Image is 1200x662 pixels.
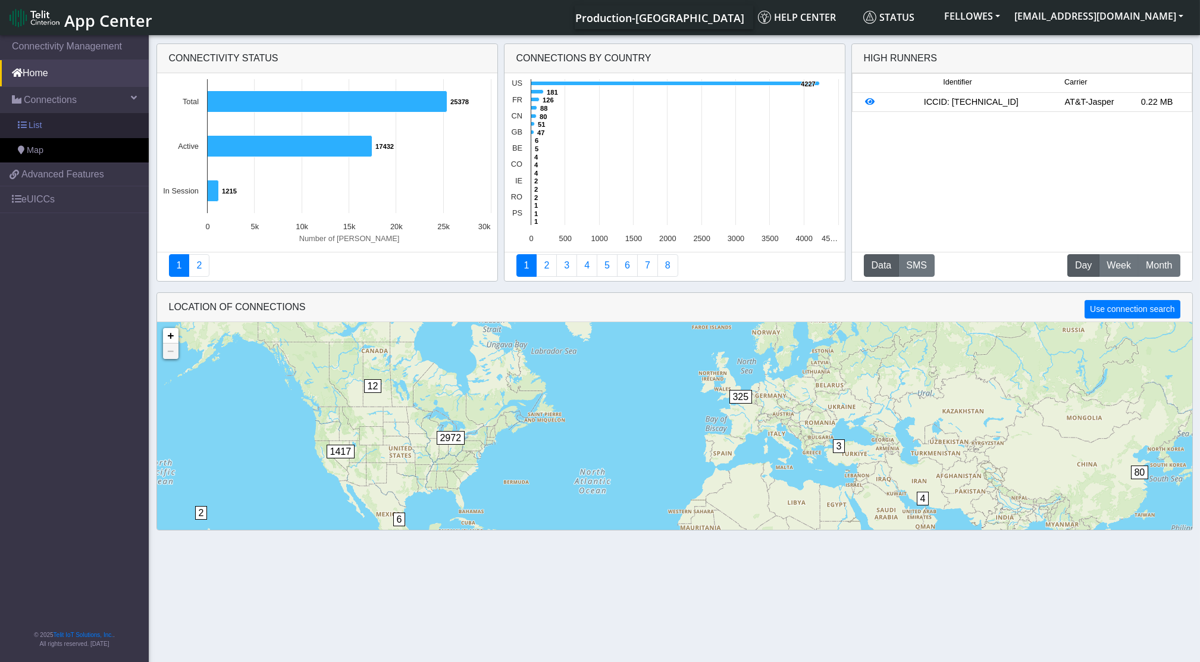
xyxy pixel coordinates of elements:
span: 2972 [437,431,465,445]
a: Connections By Carrier [576,254,597,277]
a: Telit IoT Solutions, Inc. [54,632,113,638]
text: CN [511,111,522,120]
span: 3 [833,439,845,453]
a: Status [859,5,937,29]
span: 4 [917,492,929,505]
a: 14 Days Trend [617,254,638,277]
text: 1000 [591,234,607,243]
text: 4 [534,161,538,168]
span: Status [863,11,914,24]
span: App Center [64,10,152,32]
text: 20k [390,222,403,231]
text: 1500 [625,234,641,243]
span: Connections [24,93,77,107]
button: Day [1067,254,1099,277]
span: 325 [729,390,753,404]
text: CO [510,160,522,168]
img: status.svg [863,11,876,24]
div: 4 [917,492,929,527]
text: 2000 [659,234,676,243]
span: Day [1075,258,1092,273]
img: knowledge.svg [758,11,771,24]
a: Zero Session [637,254,658,277]
text: 17432 [375,143,394,150]
text: IE [515,176,522,185]
text: Number of [PERSON_NAME] [299,234,399,243]
text: RO [510,192,522,201]
text: US [512,79,522,88]
text: PS [512,208,522,217]
text: 181 [547,89,558,96]
text: 4000 [795,234,812,243]
nav: Summary paging [169,254,485,277]
text: 126 [543,96,554,104]
span: Identifier [943,77,972,88]
text: 88 [540,105,547,112]
div: Connectivity status [157,44,497,73]
text: 2500 [693,234,710,243]
img: logo-telit-cinterion-gw-new.png [10,8,59,27]
span: Map [27,144,43,157]
span: 1417 [327,445,355,458]
text: 45… [822,234,838,243]
text: 2 [534,177,538,185]
a: Usage per Country [556,254,577,277]
text: 25k [437,222,450,231]
text: 0 [205,222,209,231]
span: Help center [758,11,836,24]
text: 1 [534,218,538,225]
span: 80 [1131,466,1149,479]
div: AT&T-Jasper [1055,96,1123,109]
text: In Session [163,186,199,195]
text: GB [511,127,522,136]
a: Carrier [536,254,557,277]
span: Week [1107,258,1131,273]
a: Zoom out [163,344,178,359]
a: Zoom in [163,328,178,344]
text: 4227 [801,80,816,88]
div: ICCID: [TECHNICAL_ID] [886,96,1055,109]
text: 4 [534,154,538,161]
a: App Center [10,5,151,30]
text: Active [178,142,199,151]
span: Production-[GEOGRAPHIC_DATA] [575,11,744,25]
text: 2 [534,186,538,193]
text: 3500 [762,234,778,243]
text: 30k [478,222,490,231]
button: [EMAIL_ADDRESS][DOMAIN_NAME] [1007,5,1190,27]
div: Connections By Country [505,44,845,73]
text: 5 [535,145,538,152]
button: Use connection search [1085,300,1180,318]
button: Week [1099,254,1139,277]
button: SMS [898,254,935,277]
button: Month [1138,254,1180,277]
button: FELLOWES [937,5,1007,27]
a: Connections By Country [516,254,537,277]
div: High Runners [864,51,938,65]
text: 2 [534,194,538,201]
a: Usage by Carrier [597,254,618,277]
text: FR [512,95,522,104]
a: Deployment status [189,254,209,277]
span: Carrier [1064,77,1087,88]
text: 5k [250,222,259,231]
text: 500 [559,234,571,243]
div: LOCATION OF CONNECTIONS [157,293,1192,322]
text: 25378 [450,98,469,105]
text: 80 [540,113,547,120]
a: Your current platform instance [575,5,744,29]
button: Data [864,254,900,277]
text: 10k [296,222,308,231]
text: 1 [534,210,538,217]
text: 47 [537,129,544,136]
text: 0 [529,234,533,243]
text: 1 [534,202,538,209]
span: 2 [195,506,208,520]
span: List [29,119,42,132]
span: 6 [393,513,406,526]
span: Month [1146,258,1172,273]
span: 12 [364,379,382,393]
text: 15k [343,222,355,231]
a: Help center [753,5,859,29]
span: Advanced Features [21,167,104,182]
